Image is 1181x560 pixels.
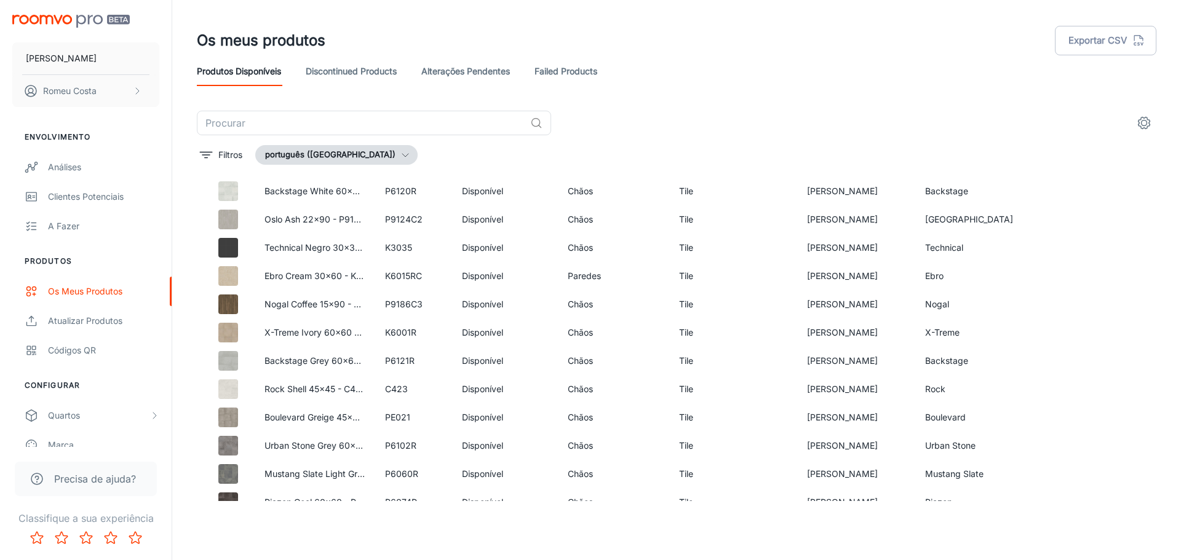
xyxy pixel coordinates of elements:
[669,290,798,318] td: Tile
[452,347,558,375] td: Disponível
[264,468,439,479] a: Mustang Slate Light Grey 60x60 - P6060R
[669,460,798,488] td: Tile
[797,488,915,516] td: [PERSON_NAME]
[452,177,558,205] td: Disponível
[558,347,669,375] td: Chãos
[669,347,798,375] td: Tile
[797,403,915,432] td: [PERSON_NAME]
[197,57,281,86] a: Produtos disponíveis
[255,145,418,165] button: português ([GEOGRAPHIC_DATA])
[1132,111,1156,135] button: settings
[797,375,915,403] td: [PERSON_NAME]
[669,262,798,290] td: Tile
[558,177,669,205] td: Chãos
[375,262,452,290] td: K6015RC
[264,384,367,394] a: Rock Shell 45x45 - C423
[48,409,149,422] div: Quartos
[218,148,242,162] p: Filtros
[264,270,388,281] a: Ebro Cream 30x60 - K6015RC
[48,160,159,174] div: Análises
[375,432,452,460] td: P6102R
[915,403,1036,432] td: Boulevard
[915,290,1036,318] td: Nogal
[375,403,452,432] td: PE021
[558,460,669,488] td: Chãos
[48,219,159,233] div: A fazer
[264,327,392,337] a: X-Treme Ivory 60x60 - K6001R
[669,318,798,347] td: Tile
[375,234,452,262] td: K3035
[375,177,452,205] td: P6120R
[197,30,325,52] h1: Os meus produtos
[797,347,915,375] td: [PERSON_NAME]
[264,440,407,451] a: Urban Stone Grey 60x60 - P6102R
[452,318,558,347] td: Disponível
[669,432,798,460] td: Tile
[669,234,798,262] td: Tile
[452,290,558,318] td: Disponível
[264,412,397,422] a: Boulevard Greige 45x45 - PE021
[48,344,159,357] div: Códigos QR
[535,57,597,86] a: Failed Products
[306,57,397,86] a: Discontinued Products
[421,57,510,86] a: Alterações pendentes
[264,497,383,507] a: Piazen Coal 60x60 - P6074R
[375,290,452,318] td: P9186C3
[915,262,1036,290] td: Ebro
[558,234,669,262] td: Chãos
[375,347,452,375] td: P6121R
[49,526,74,550] button: Rate 2 star
[54,471,136,486] span: Precisa de ajuda?
[25,526,49,550] button: Rate 1 star
[375,205,452,234] td: P9124C2
[452,403,558,432] td: Disponível
[797,318,915,347] td: [PERSON_NAME]
[1055,26,1156,55] button: Exportar CSV
[797,460,915,488] td: [PERSON_NAME]
[10,511,162,526] p: Classifique a sua experiência
[558,290,669,318] td: Chãos
[558,318,669,347] td: Chãos
[452,375,558,403] td: Disponível
[452,262,558,290] td: Disponível
[797,290,915,318] td: [PERSON_NAME]
[264,355,397,366] a: Backstage Grey 60x60 - P6121R
[558,375,669,403] td: Chãos
[48,190,159,203] div: Clientes potenciais
[452,205,558,234] td: Disponível
[669,488,798,516] td: Tile
[48,438,159,452] div: Marca
[264,242,415,253] a: Technical Negro 30x30x0.8 - K3035
[452,460,558,488] td: Disponível
[12,75,159,107] button: Romeu Costa
[12,15,130,28] img: Roomvo PRO Beta
[797,432,915,460] td: [PERSON_NAME]
[43,84,97,98] p: Romeu Costa
[26,52,97,65] p: [PERSON_NAME]
[375,460,452,488] td: P6060R
[915,460,1036,488] td: Mustang Slate
[558,432,669,460] td: Chãos
[452,432,558,460] td: Disponível
[915,234,1036,262] td: Technical
[558,205,669,234] td: Chãos
[123,526,148,550] button: Rate 5 star
[915,488,1036,516] td: Piazen
[558,488,669,516] td: Chãos
[669,403,798,432] td: Tile
[264,186,404,196] a: Backstage White 60x60 - P6120R
[915,347,1036,375] td: Backstage
[797,234,915,262] td: [PERSON_NAME]
[48,314,159,328] div: Atualizar Produtos
[197,145,245,165] button: filter
[797,205,915,234] td: [PERSON_NAME]
[669,375,798,403] td: Tile
[915,205,1036,234] td: [GEOGRAPHIC_DATA]
[12,42,159,74] button: [PERSON_NAME]
[264,299,391,309] a: Nogal Coffee 15x90 - P9186C3
[915,375,1036,403] td: Rock
[797,262,915,290] td: [PERSON_NAME]
[452,488,558,516] td: Disponível
[915,177,1036,205] td: Backstage
[915,432,1036,460] td: Urban Stone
